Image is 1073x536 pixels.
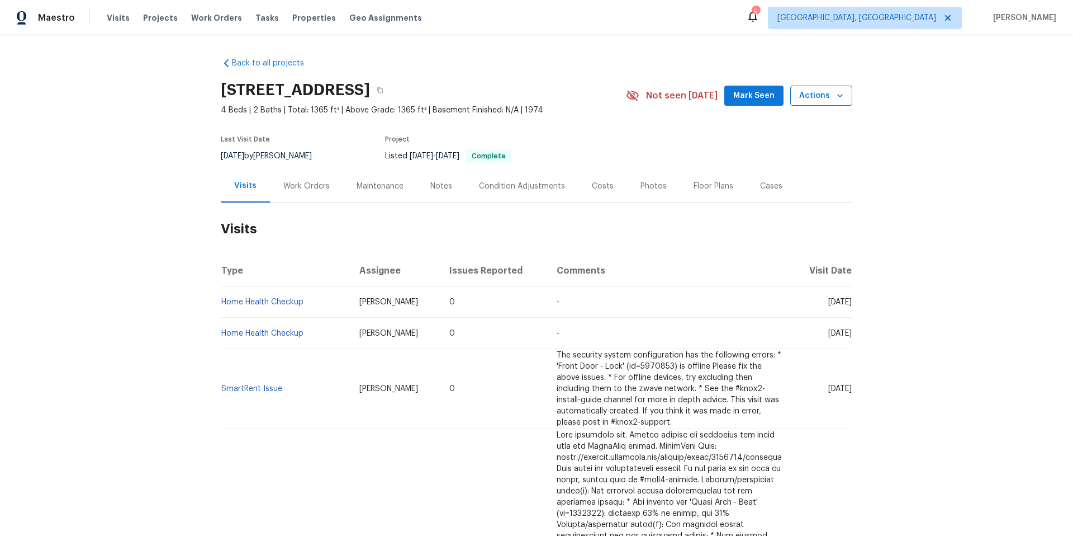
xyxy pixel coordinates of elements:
span: [PERSON_NAME] [359,298,418,306]
span: Not seen [DATE] [646,90,718,101]
h2: [STREET_ADDRESS] [221,84,370,96]
a: Home Health Checkup [221,330,303,337]
span: [DATE] [828,298,852,306]
div: Floor Plans [694,181,733,192]
span: Projects [143,12,178,23]
div: Condition Adjustments [479,181,565,192]
span: [DATE] [828,330,852,337]
span: [DATE] [221,152,244,160]
span: [DATE] [436,152,459,160]
span: Project [385,136,410,143]
span: [GEOGRAPHIC_DATA], [GEOGRAPHIC_DATA] [777,12,936,23]
span: [DATE] [410,152,433,160]
a: Home Health Checkup [221,298,303,306]
span: Work Orders [191,12,242,23]
button: Mark Seen [724,86,784,106]
div: Visits [234,180,257,191]
th: Visit Date [791,255,852,286]
span: Mark Seen [733,89,775,103]
div: Cases [760,181,782,192]
span: [PERSON_NAME] [989,12,1056,23]
h2: Visits [221,203,852,255]
div: 5 [752,7,759,18]
th: Issues Reported [440,255,548,286]
span: [DATE] [828,385,852,393]
span: Visits [107,12,130,23]
span: 4 Beds | 2 Baths | Total: 1365 ft² | Above Grade: 1365 ft² | Basement Finished: N/A | 1974 [221,105,626,116]
button: Copy Address [370,80,390,100]
th: Assignee [350,255,440,286]
span: Listed [385,152,511,160]
th: Comments [548,255,791,286]
span: The security system configuration has the following errors: * 'Front Door - Lock' (id=5970853) is... [557,351,781,426]
div: Costs [592,181,614,192]
span: - [557,298,559,306]
span: Actions [799,89,843,103]
div: Notes [430,181,452,192]
span: - [557,330,559,337]
span: [PERSON_NAME] [359,385,418,393]
div: by [PERSON_NAME] [221,149,325,163]
span: Properties [292,12,336,23]
div: Photos [640,181,667,192]
div: Maintenance [357,181,403,192]
span: Tasks [255,14,279,22]
span: 0 [449,385,455,393]
span: Maestro [38,12,75,23]
span: 0 [449,330,455,337]
span: Last Visit Date [221,136,270,143]
span: [PERSON_NAME] [359,330,418,337]
button: Actions [790,86,852,106]
div: Work Orders [283,181,330,192]
a: SmartRent Issue [221,385,282,393]
span: - [410,152,459,160]
th: Type [221,255,350,286]
span: Complete [467,153,510,159]
span: Geo Assignments [349,12,422,23]
span: 0 [449,298,455,306]
a: Back to all projects [221,58,328,69]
